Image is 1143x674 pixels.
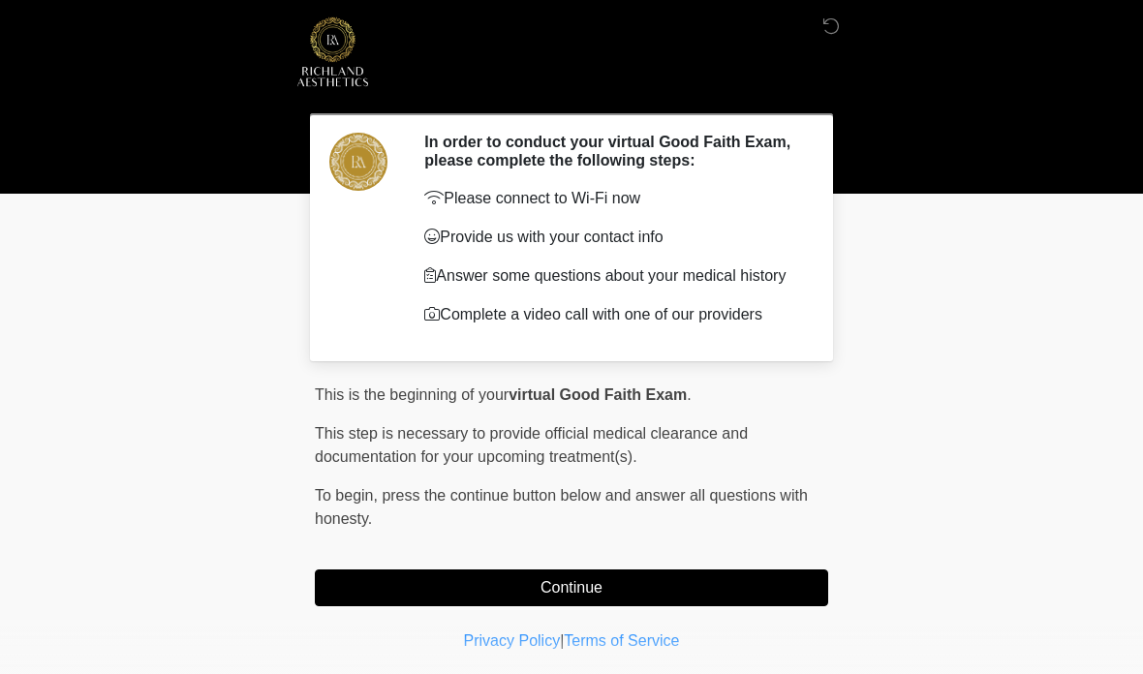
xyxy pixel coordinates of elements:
span: press the continue button below and answer all questions with honesty. [315,487,808,527]
span: This step is necessary to provide official medical clearance and documentation for your upcoming ... [315,425,748,465]
button: Continue [315,569,828,606]
img: Agent Avatar [329,133,387,191]
span: To begin, [315,487,382,504]
img: Richland Aesthetics Logo [295,15,370,89]
span: This is the beginning of your [315,386,509,403]
span: . [687,386,691,403]
a: | [560,632,564,649]
p: Provide us with your contact info [424,226,799,249]
a: Privacy Policy [464,632,561,649]
h2: In order to conduct your virtual Good Faith Exam, please complete the following steps: [424,133,799,169]
p: Complete a video call with one of our providers [424,303,799,326]
p: Please connect to Wi-Fi now [424,187,799,210]
strong: virtual Good Faith Exam [509,386,687,403]
p: Answer some questions about your medical history [424,264,799,288]
a: Terms of Service [564,632,679,649]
